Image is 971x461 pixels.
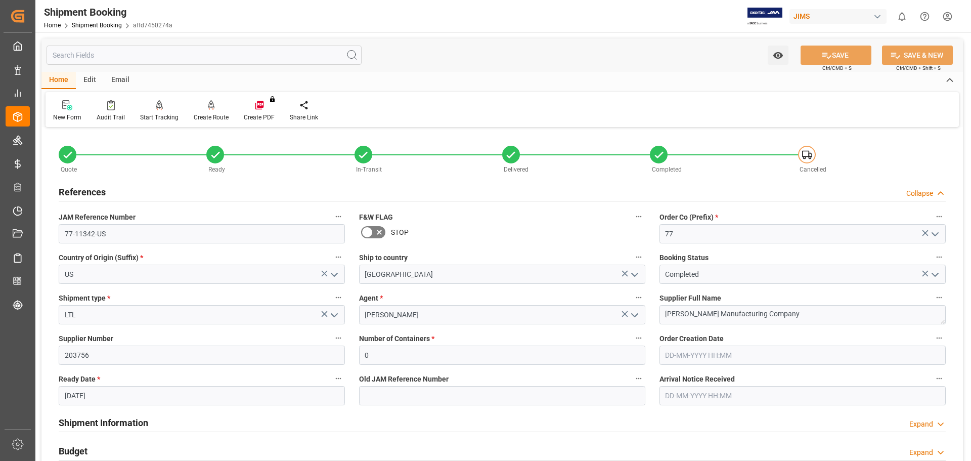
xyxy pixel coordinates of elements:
span: Old JAM Reference Number [359,374,449,385]
button: Old JAM Reference Number [632,372,645,385]
div: JIMS [789,9,887,24]
button: show 0 new notifications [891,5,913,28]
button: open menu [626,307,641,323]
span: Ready [208,166,225,173]
button: Booking Status [933,250,946,264]
span: JAM Reference Number [59,212,136,223]
a: Shipment Booking [72,22,122,29]
div: New Form [53,113,81,122]
div: Start Tracking [140,113,179,122]
h2: Shipment Information [59,416,148,430]
div: Shipment Booking [44,5,172,20]
input: DD-MM-YYYY HH:MM [659,346,946,365]
button: Agent * [632,291,645,304]
span: Shipment type [59,293,110,304]
span: Booking Status [659,253,709,263]
span: Supplier Full Name [659,293,721,304]
span: Country of Origin (Suffix) [59,253,143,263]
span: Agent [359,293,383,304]
button: open menu [926,267,942,282]
div: Edit [76,72,104,89]
button: Arrival Notice Received [933,372,946,385]
button: open menu [926,226,942,242]
textarea: [PERSON_NAME] Manufacturing Company [659,305,946,324]
div: Email [104,72,137,89]
button: open menu [326,307,341,323]
button: Order Creation Date [933,331,946,345]
button: SAVE [801,46,871,65]
img: Exertis%20JAM%20-%20Email%20Logo.jpg_1722504956.jpg [747,8,782,25]
h2: Budget [59,444,87,458]
button: Country of Origin (Suffix) * [332,250,345,264]
button: Supplier Full Name [933,291,946,304]
button: open menu [626,267,641,282]
button: Supplier Number [332,331,345,345]
button: F&W FLAG [632,210,645,223]
button: Shipment type * [332,291,345,304]
div: Home [41,72,76,89]
div: Expand [909,447,933,458]
div: Share Link [290,113,318,122]
input: Type to search/select [59,265,345,284]
button: Order Co (Prefix) * [933,210,946,223]
div: Create Route [194,113,229,122]
span: Delivered [504,166,528,173]
input: DD-MM-YYYY HH:MM [659,386,946,405]
a: Home [44,22,61,29]
span: Arrival Notice Received [659,374,735,385]
span: Ctrl/CMD + Shift + S [896,64,941,72]
button: Ready Date * [332,372,345,385]
span: Supplier Number [59,333,113,344]
div: Expand [909,419,933,430]
span: Ship to country [359,253,408,263]
button: open menu [768,46,788,65]
input: DD-MM-YYYY [59,386,345,405]
span: Number of Containers [359,333,434,344]
span: In-Transit [356,166,382,173]
button: JIMS [789,7,891,26]
button: JAM Reference Number [332,210,345,223]
span: Quote [61,166,77,173]
button: Help Center [913,5,936,28]
span: STOP [391,227,409,238]
button: Number of Containers * [632,331,645,345]
span: F&W FLAG [359,212,393,223]
div: Audit Trail [97,113,125,122]
h2: References [59,185,106,199]
button: Ship to country [632,250,645,264]
button: open menu [326,267,341,282]
span: Order Creation Date [659,333,724,344]
span: Ready Date [59,374,100,385]
span: Ctrl/CMD + S [822,64,852,72]
span: Order Co (Prefix) [659,212,718,223]
input: Search Fields [47,46,362,65]
div: Collapse [906,188,933,199]
span: Completed [652,166,682,173]
button: SAVE & NEW [882,46,953,65]
span: Cancelled [800,166,826,173]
